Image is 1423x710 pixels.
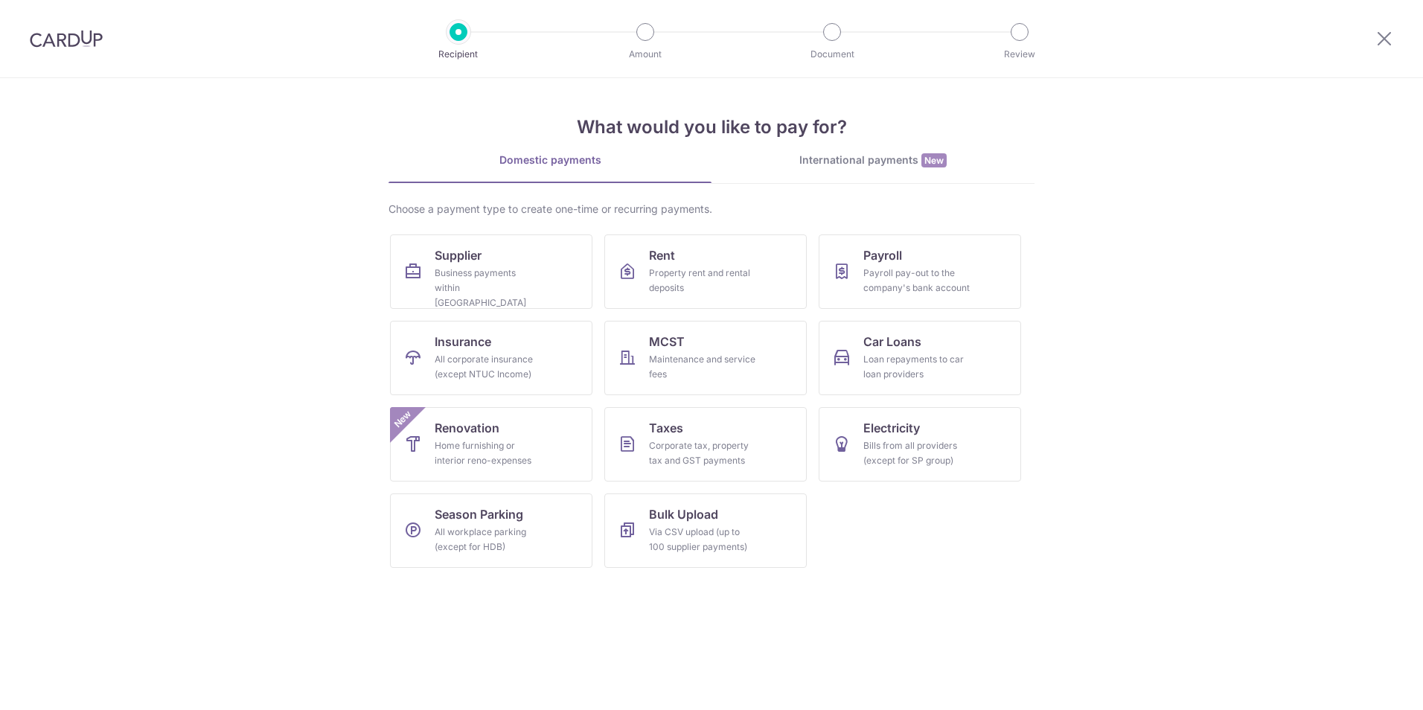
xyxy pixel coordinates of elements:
[965,47,1075,62] p: Review
[863,333,921,351] span: Car Loans
[649,266,756,295] div: Property rent and rental deposits
[388,153,711,167] div: Domestic payments
[863,438,970,468] div: Bills from all providers (except for SP group)
[863,246,902,264] span: Payroll
[921,153,947,167] span: New
[649,438,756,468] div: Corporate tax, property tax and GST payments
[435,266,542,310] div: Business payments within [GEOGRAPHIC_DATA]
[604,234,807,309] a: RentProperty rent and rental deposits
[649,505,718,523] span: Bulk Upload
[435,505,523,523] span: Season Parking
[863,419,920,437] span: Electricity
[819,407,1021,482] a: ElectricityBills from all providers (except for SP group)
[649,525,756,554] div: Via CSV upload (up to 100 supplier payments)
[390,493,592,568] a: Season ParkingAll workplace parking (except for HDB)
[604,321,807,395] a: MCSTMaintenance and service fees
[390,234,592,309] a: SupplierBusiness payments within [GEOGRAPHIC_DATA]
[649,333,685,351] span: MCST
[711,153,1035,168] div: International payments
[435,352,542,382] div: All corporate insurance (except NTUC Income)
[388,202,1035,217] div: Choose a payment type to create one-time or recurring payments.
[649,246,675,264] span: Rent
[863,352,970,382] div: Loan repayments to car loan providers
[777,47,887,62] p: Document
[403,47,514,62] p: Recipient
[649,419,683,437] span: Taxes
[604,407,807,482] a: TaxesCorporate tax, property tax and GST payments
[435,419,499,437] span: Renovation
[30,30,103,48] img: CardUp
[390,407,592,482] a: RenovationHome furnishing or interior reno-expensesNew
[435,525,542,554] div: All workplace parking (except for HDB)
[388,114,1035,141] h4: What would you like to pay for?
[604,493,807,568] a: Bulk UploadVia CSV upload (up to 100 supplier payments)
[819,234,1021,309] a: PayrollPayroll pay-out to the company's bank account
[435,333,491,351] span: Insurance
[649,352,756,382] div: Maintenance and service fees
[863,266,970,295] div: Payroll pay-out to the company's bank account
[435,438,542,468] div: Home furnishing or interior reno-expenses
[390,321,592,395] a: InsuranceAll corporate insurance (except NTUC Income)
[590,47,700,62] p: Amount
[391,407,415,432] span: New
[435,246,482,264] span: Supplier
[819,321,1021,395] a: Car LoansLoan repayments to car loan providers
